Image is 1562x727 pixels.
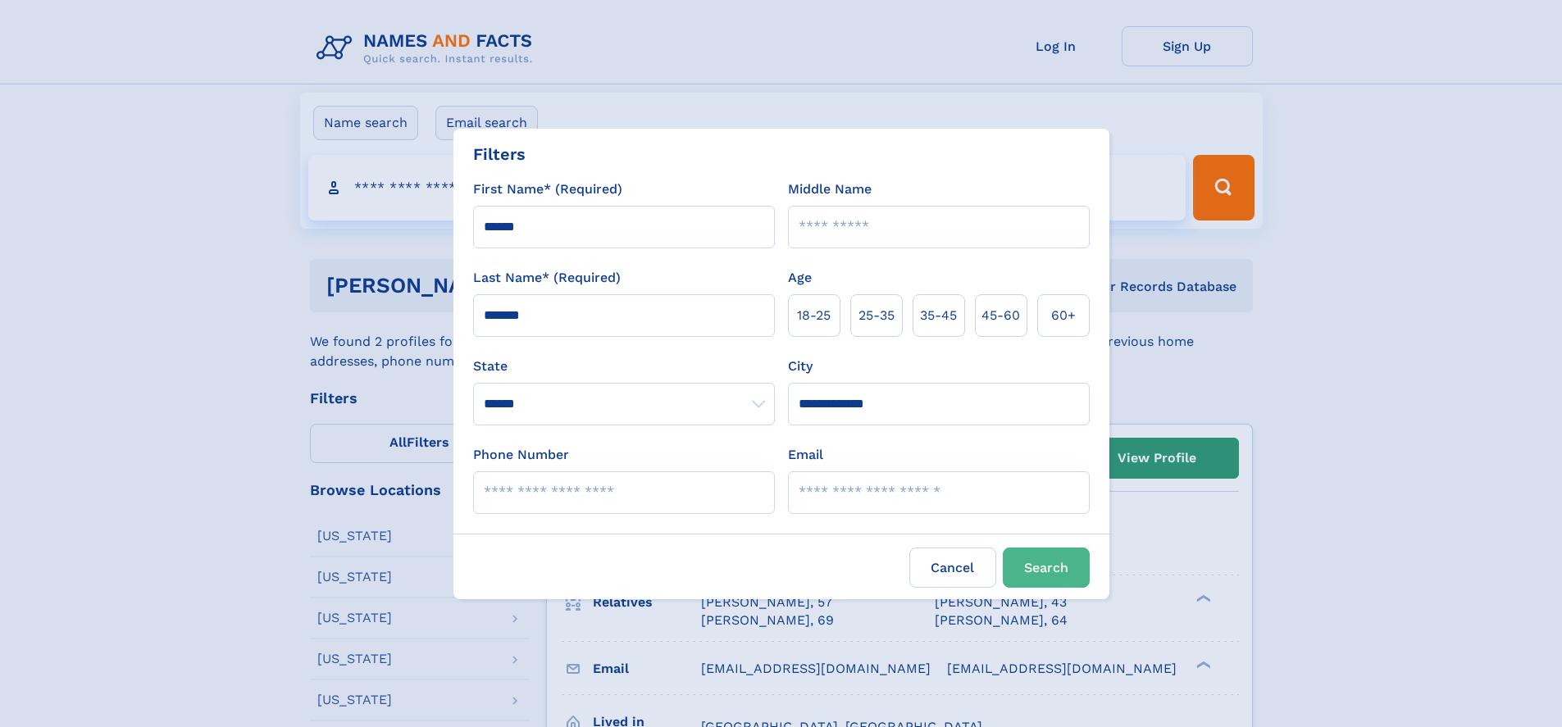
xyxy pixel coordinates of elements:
label: First Name* (Required) [473,179,622,199]
label: City [788,357,813,376]
span: 25‑35 [858,306,895,325]
label: Phone Number [473,445,569,465]
label: Cancel [909,548,996,588]
label: State [473,357,775,376]
span: 45‑60 [981,306,1020,325]
label: Email [788,445,823,465]
span: 35‑45 [920,306,957,325]
label: Middle Name [788,179,872,199]
label: Last Name* (Required) [473,268,621,288]
label: Age [788,268,812,288]
div: Filters [473,142,526,166]
span: 18‑25 [797,306,831,325]
button: Search [1003,548,1090,588]
span: 60+ [1051,306,1076,325]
